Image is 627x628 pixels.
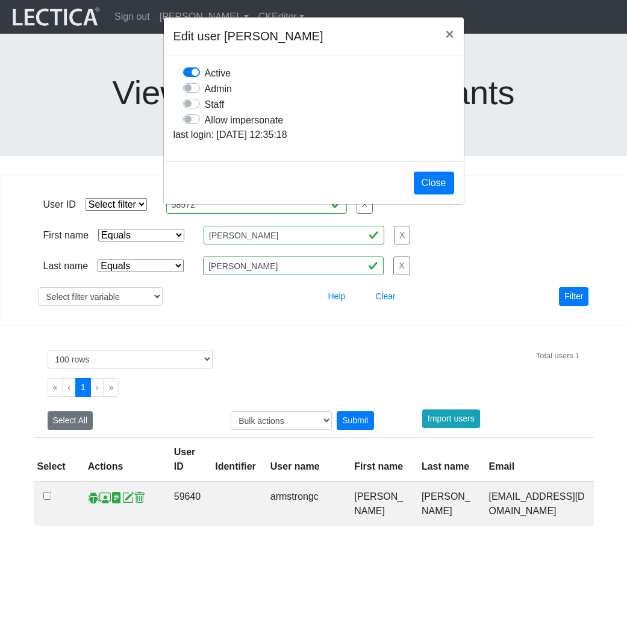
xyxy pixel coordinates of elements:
[205,81,232,96] label: Admin
[414,172,454,194] button: Close
[173,27,323,45] h5: Edit user [PERSON_NAME]
[205,65,231,81] label: Active
[205,96,225,112] label: Staff
[445,26,454,42] span: ×
[173,128,454,142] p: last login: [DATE] 12:35:18
[435,17,463,51] button: Close
[205,112,284,128] label: Allow impersonate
